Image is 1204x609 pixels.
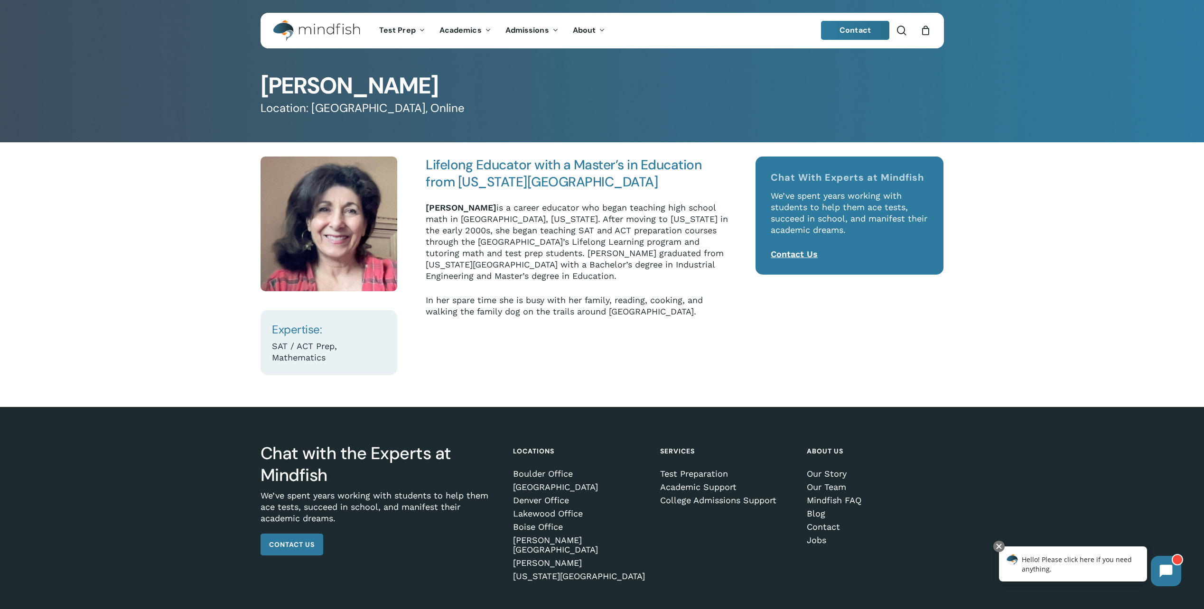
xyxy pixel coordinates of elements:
[426,203,496,212] strong: [PERSON_NAME]
[261,74,944,97] h1: [PERSON_NAME]
[513,522,646,532] a: Boise Office
[372,13,612,48] nav: Main Menu
[660,482,793,492] a: Academic Support
[821,21,889,40] a: Contact
[807,496,940,505] a: Mindfish FAQ
[660,469,793,479] a: Test Preparation
[498,27,566,35] a: Admissions
[261,443,500,486] h3: Chat with the Experts at Mindfish
[840,25,871,35] span: Contact
[513,443,646,460] h4: Locations
[807,535,940,545] a: Jobs
[660,443,793,460] h4: Services
[807,469,940,479] a: Our Story
[261,534,323,555] a: Contact Us
[566,27,613,35] a: About
[807,509,940,518] a: Blog
[379,25,416,35] span: Test Prep
[505,25,549,35] span: Admissions
[771,249,818,259] a: Contact Us
[807,482,940,492] a: Our Team
[261,157,398,291] img: Tina Eden Square
[513,469,646,479] a: Boulder Office
[513,496,646,505] a: Denver Office
[807,522,940,532] a: Contact
[439,25,482,35] span: Academics
[771,190,929,249] p: We’ve spent years working with students to help them ace tests, succeed in school, and manifest t...
[807,443,940,460] h4: About Us
[261,13,944,48] header: Main Menu
[771,172,929,183] h4: Chat With Experts at Mindfish
[432,27,498,35] a: Academics
[513,535,646,554] a: [PERSON_NAME][GEOGRAPHIC_DATA]
[513,509,646,518] a: Lakewood Office
[573,25,596,35] span: About
[261,101,465,115] span: Location: [GEOGRAPHIC_DATA], Online
[513,482,646,492] a: [GEOGRAPHIC_DATA]
[426,202,728,295] p: is a career educator who began teaching high school math in [GEOGRAPHIC_DATA], [US_STATE]. After ...
[513,558,646,568] a: [PERSON_NAME]
[269,540,315,549] span: Contact Us
[513,572,646,581] a: [US_STATE][GEOGRAPHIC_DATA]
[261,490,500,534] p: We’ve spent years working with students to help them ace tests, succeed in school, and manifest t...
[989,539,1191,596] iframe: Chatbot
[372,27,432,35] a: Test Prep
[426,157,728,191] h4: Lifelong Educator with a Master’s in Education from [US_STATE][GEOGRAPHIC_DATA]
[921,25,931,36] a: Cart
[272,341,385,363] p: SAT / ACT Prep, Mathematics
[660,496,793,505] a: College Admissions Support
[426,295,728,317] p: In her spare time she is busy with her family, reading, cooking, and walking the family dog on th...
[272,322,322,337] span: Expertise:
